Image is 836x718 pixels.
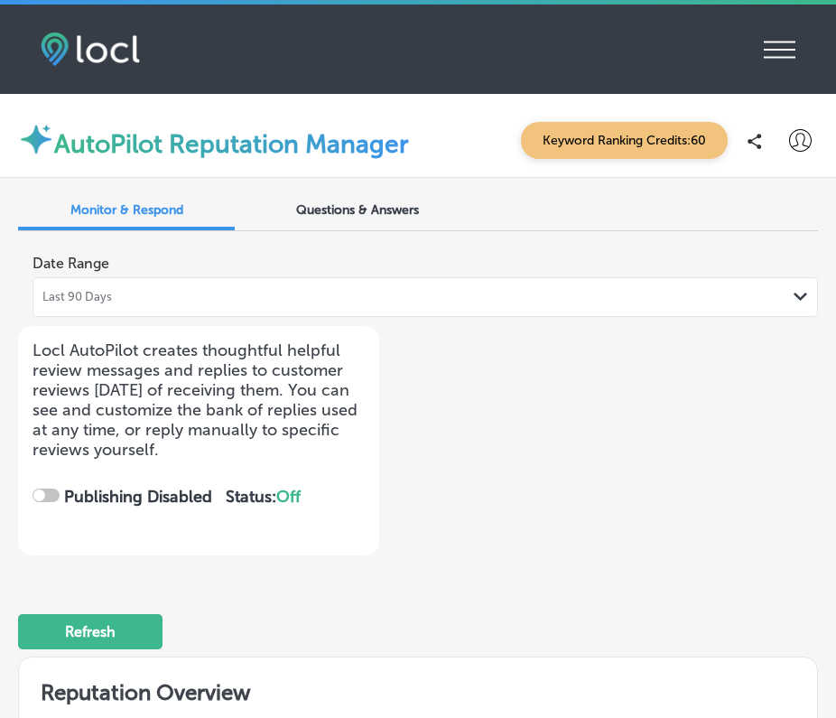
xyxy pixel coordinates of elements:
[226,487,301,507] strong: Status:
[521,122,728,159] span: Keyword Ranking Credits: 60
[70,202,183,218] span: Monitor & Respond
[64,487,212,507] strong: Publishing Disabled
[54,129,409,159] label: AutoPilot Reputation Manager
[18,614,163,649] button: Refresh
[276,487,301,507] span: Off
[296,202,419,218] span: Questions & Answers
[41,33,140,66] img: fda3e92497d09a02dc62c9cd864e3231.png
[18,121,54,157] img: autopilot-icon
[33,255,109,272] label: Date Range
[42,290,112,304] span: Last 90 Days
[33,340,365,460] p: Locl AutoPilot creates thoughtful helpful review messages and replies to customer reviews [DATE] ...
